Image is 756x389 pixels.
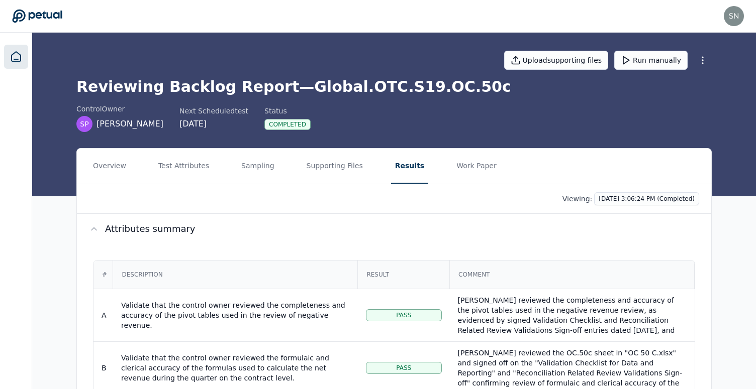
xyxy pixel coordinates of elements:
button: More Options [694,51,712,69]
button: Work Paper [452,149,501,184]
p: Viewing: [562,194,593,204]
div: Validate that the control owner reviewed the formulaic and clerical accuracy of the formulas used... [121,353,350,383]
button: Overview [89,149,130,184]
div: [DATE] [179,118,248,130]
div: Description [114,261,357,288]
button: Uploadsupporting files [504,51,609,70]
button: Attributes summary [77,214,711,244]
span: Attributes summary [105,222,196,236]
div: control Owner [76,104,163,114]
h1: Reviewing Backlog Report — Global.OTC.S19.OC.50c [76,78,712,96]
button: [DATE] 3:06:24 PM (Completed) [594,192,699,205]
div: Completed [264,119,311,130]
span: Pass [396,311,411,319]
img: snir@petual.ai [724,6,744,26]
a: Go to Dashboard [12,9,62,23]
div: Comment [450,261,694,288]
td: A [93,289,113,341]
button: Sampling [237,149,278,184]
div: Next Scheduled test [179,106,248,116]
span: SP [80,119,88,129]
a: Dashboard [4,45,28,69]
span: Pass [396,364,411,372]
div: Result [358,261,449,288]
div: # [94,261,115,288]
button: Run manually [614,51,688,70]
div: Validate that the control owner reviewed the completeness and accuracy of the pivot tables used i... [121,300,350,330]
button: Results [391,149,428,184]
nav: Tabs [77,149,711,184]
div: Status [264,106,311,116]
button: Test Attributes [154,149,213,184]
span: [PERSON_NAME] [97,118,163,130]
button: Supporting Files [303,149,367,184]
